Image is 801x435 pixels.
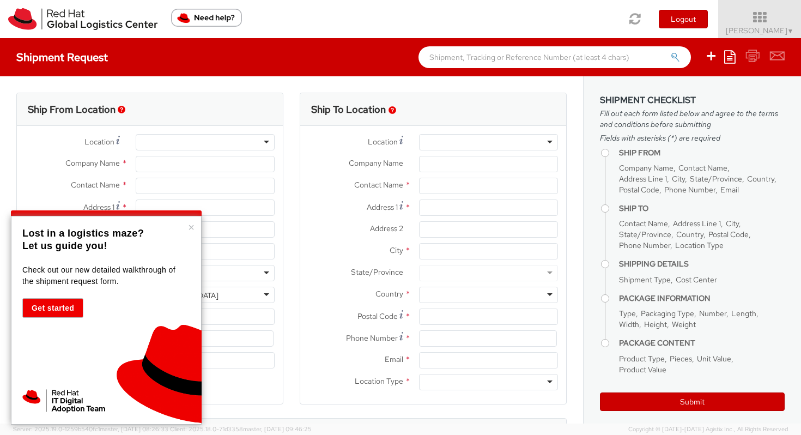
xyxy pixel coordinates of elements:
span: Address 1 [83,202,114,212]
span: Product Value [619,365,666,374]
span: Location [368,137,398,147]
span: Location Type [675,240,724,250]
span: Phone Number [346,333,398,343]
span: Address Line 1 [619,174,667,184]
span: Type [619,309,636,318]
span: Client: 2025.18.0-71d3358 [170,425,312,433]
span: Country [747,174,774,184]
span: Contact Name [619,219,668,228]
h4: Shipment Request [16,51,108,63]
strong: Lost in a logistics maze? [22,228,144,239]
h4: Ship From [619,149,785,157]
h3: Ship To Location [311,104,386,115]
span: State/Province [690,174,742,184]
span: Server: 2025.19.0-1259b540fc1 [13,425,168,433]
button: Submit [600,392,785,411]
span: Address 2 [370,223,403,233]
span: Company Name [65,158,120,168]
strong: Let us guide you! [22,240,107,251]
span: Unit Value [697,354,731,364]
span: Company Name [349,158,403,168]
span: City [390,245,403,255]
h4: Ship To [619,204,785,213]
h4: Package Content [619,339,785,347]
span: Contact Name [71,180,120,190]
span: Location [84,137,114,147]
span: Company Name [619,163,673,173]
span: Fields with asterisks (*) are required [600,132,785,143]
span: Postal Code [357,311,398,321]
span: City [672,174,685,184]
button: Logout [659,10,708,28]
span: Product Type [619,354,665,364]
span: Country [676,229,703,239]
h3: Shipment Checklist [600,95,785,105]
span: State/Province [351,267,403,277]
span: Packaging Type [641,309,694,318]
span: Fill out each form listed below and agree to the terms and conditions before submitting [600,108,785,130]
h3: Ship From Location [28,104,116,115]
span: Contact Name [678,163,727,173]
span: City [726,219,739,228]
span: Shipment Type [619,275,671,285]
span: Pieces [670,354,692,364]
input: Shipment, Tracking or Reference Number (at least 4 chars) [418,46,691,68]
button: Close [188,222,195,233]
img: rh-logistics-00dfa346123c4ec078e1.svg [8,8,157,30]
span: Length [731,309,756,318]
h4: Package Information [619,294,785,303]
span: Address 1 [367,202,398,212]
span: Width [619,319,639,329]
span: Email [720,185,739,195]
span: Country [375,289,403,299]
span: Phone Number [619,240,670,250]
span: Location Type [355,376,403,386]
span: State/Province [619,229,671,239]
span: Cost Center [676,275,717,285]
h4: Shipping Details [619,260,785,268]
span: Height [644,319,667,329]
span: Email [385,354,403,364]
span: Phone Number [664,185,715,195]
span: Weight [672,319,696,329]
span: Number [699,309,726,318]
button: Need help? [171,9,242,27]
span: Postal Code [708,229,749,239]
span: [PERSON_NAME] [726,26,794,35]
button: Get started [22,298,83,318]
span: Address Line 1 [673,219,721,228]
span: master, [DATE] 08:26:33 [100,425,168,433]
span: Copyright © [DATE]-[DATE] Agistix Inc., All Rights Reserved [628,425,788,434]
p: Check out our new detailed walkthrough of the shipment request form. [22,264,187,287]
span: ▼ [787,27,794,35]
span: Postal Code [619,185,659,195]
span: master, [DATE] 09:46:25 [243,425,312,433]
span: Contact Name [354,180,403,190]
